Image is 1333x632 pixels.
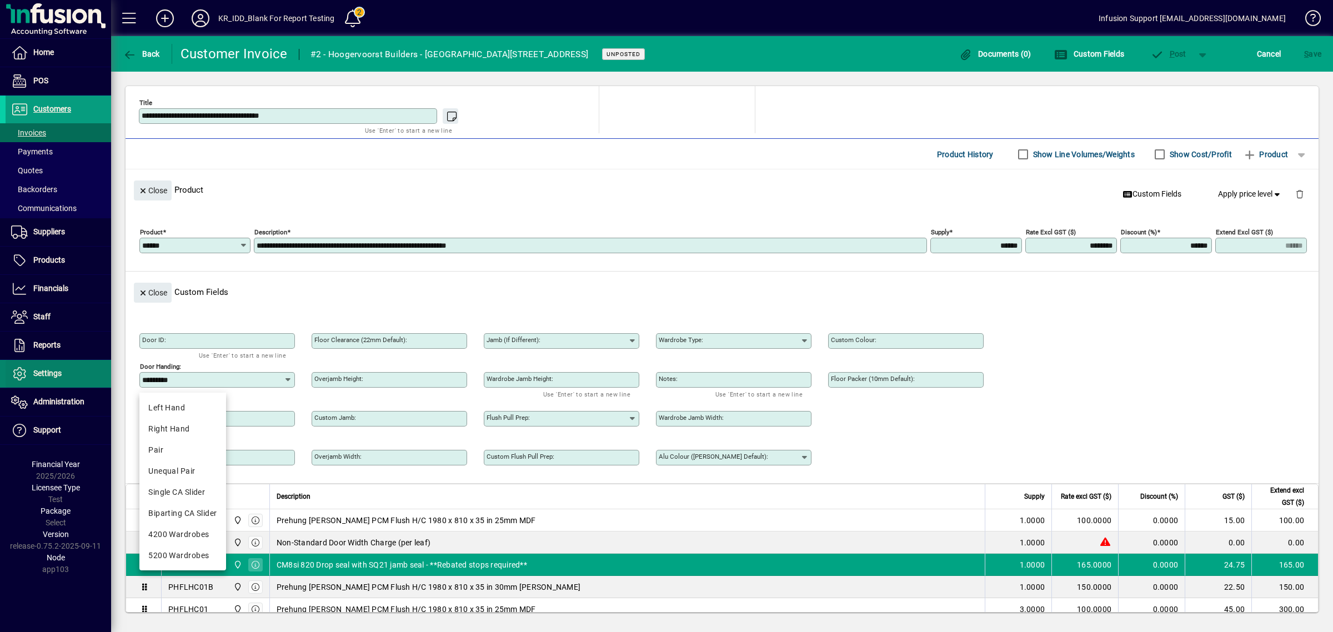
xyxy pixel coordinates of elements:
span: Staff [33,312,51,321]
mat-option: Single CA Slider [139,481,225,503]
button: Save [1301,44,1324,64]
span: Node [47,553,65,562]
div: KR_IDD_Blank For Report Testing [218,9,334,27]
app-page-header-button: Back [111,44,172,64]
a: Financials [6,275,111,303]
div: Product [126,169,1319,210]
button: Custom Fields [1051,44,1127,64]
td: 0.0000 [1118,554,1185,576]
div: 100.0000 [1059,604,1111,615]
div: 4200 Wardrobes [148,529,217,540]
span: Communications [11,204,77,213]
div: Single CA Slider [148,486,217,498]
button: Product [1237,144,1294,164]
button: Documents (0) [956,44,1034,64]
mat-option: Biparting CA Slider [139,503,225,524]
a: Products [6,247,111,274]
mat-label: Overjamb Width: [314,453,362,460]
span: Custom Fields [1054,49,1124,58]
button: Cancel [1254,44,1284,64]
mat-label: Alu Colour ([PERSON_NAME] Default): [659,453,768,460]
button: Delete [1286,180,1313,207]
mat-label: Supply [931,228,949,236]
td: 0.0000 [1118,531,1185,554]
a: Suppliers [6,218,111,246]
span: Administration [33,397,84,406]
span: Prehung [PERSON_NAME] PCM Flush H/C 1980 x 810 x 35 in 30mm [PERSON_NAME] [277,581,580,593]
mat-option: 4200 Wardrobes [139,524,225,545]
mat-option: Left Hand [139,397,225,418]
a: Quotes [6,161,111,180]
span: Package [41,506,71,515]
mat-hint: Use 'Enter' to start a new line [365,124,452,137]
span: Home [33,48,54,57]
span: Financials [33,284,68,293]
span: 1.0000 [1020,559,1045,570]
div: Unequal Pair [148,465,217,477]
td: 15.00 [1185,509,1251,531]
button: Close [134,283,172,303]
span: Back [123,49,160,58]
div: 165.0000 [1059,559,1111,570]
mat-option: Right Hand [139,418,225,439]
span: Product [1243,146,1288,163]
mat-label: Floor Clearance (22mm Default): [314,336,407,344]
span: S [1304,49,1309,58]
mat-label: Wardrobe Type: [659,336,703,344]
span: Quotes [11,166,43,175]
label: Show Cost/Profit [1167,149,1232,160]
span: Description [277,490,310,503]
mat-label: Wardrobe Jamb Width: [659,414,724,422]
span: Central [230,536,243,549]
span: Supply [1024,490,1045,503]
span: Central [230,603,243,615]
span: Version [43,530,69,539]
mat-label: Extend excl GST ($) [1216,228,1273,236]
a: Backorders [6,180,111,199]
td: 0.0000 [1118,509,1185,531]
span: Financial Year [32,460,80,469]
span: Backorders [11,185,57,194]
td: 165.00 [1251,554,1318,576]
span: Reports [33,340,61,349]
button: Apply price level [1214,184,1287,204]
div: 100.0000 [1059,515,1111,526]
span: Central [230,514,243,526]
div: Left Hand [148,402,217,414]
mat-option: Unequal Pair [139,460,225,481]
mat-label: Discount (%) [1121,228,1157,236]
span: Product History [937,146,994,163]
span: Documents (0) [959,49,1031,58]
mat-option: Pair [139,439,225,460]
button: Profile [183,8,218,28]
span: Prehung [PERSON_NAME] PCM Flush H/C 1980 x 810 x 35 in 25mm MDF [277,604,536,615]
span: Invoices [11,128,46,137]
div: Customer Invoice [181,45,288,63]
mat-hint: Use 'Enter' to start a new line [543,388,630,400]
span: Cancel [1257,45,1281,63]
span: Unposted [607,51,640,58]
td: 100.00 [1251,509,1318,531]
mat-hint: Use 'Enter' to start a new line [715,388,803,400]
div: PHFLHC01 [168,604,208,615]
span: Settings [33,369,62,378]
span: ost [1150,49,1186,58]
button: Custom Fields [1118,184,1186,204]
mat-label: Custom Flush Pull Prep: [487,453,554,460]
td: 0.00 [1185,531,1251,554]
div: Biparting CA Slider [148,508,217,519]
mat-option: 5200 Wardrobes [139,545,225,566]
span: P [1170,49,1175,58]
div: Custom Fields [126,272,1319,305]
span: 3.0000 [1020,604,1045,615]
span: Close [138,182,167,200]
div: Infusion Support [EMAIL_ADDRESS][DOMAIN_NAME] [1099,9,1286,27]
app-page-header-button: Close [131,185,174,195]
div: 150.0000 [1059,581,1111,593]
a: POS [6,67,111,95]
span: Products [33,255,65,264]
mat-label: Notes: [659,375,678,383]
div: Pair [148,444,217,456]
a: Administration [6,388,111,416]
mat-label: Flush Pull Prep: [487,414,530,422]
